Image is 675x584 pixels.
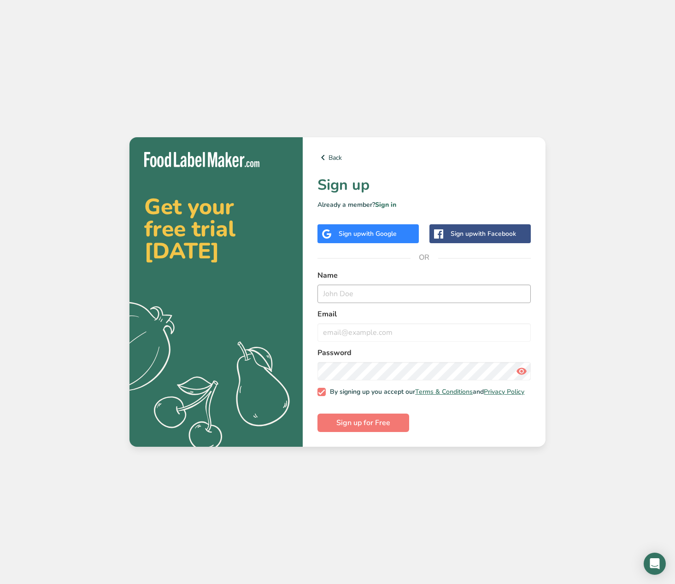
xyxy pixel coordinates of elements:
button: Sign up for Free [317,414,409,432]
label: Email [317,309,531,320]
span: with Google [361,229,397,238]
div: Sign up [339,229,397,239]
a: Privacy Policy [484,387,524,396]
input: email@example.com [317,323,531,342]
label: Password [317,347,531,358]
p: Already a member? [317,200,531,210]
a: Sign in [375,200,396,209]
div: Open Intercom Messenger [644,553,666,575]
div: Sign up [451,229,516,239]
a: Back [317,152,531,163]
span: Sign up for Free [336,417,390,428]
span: By signing up you accept our and [326,388,525,396]
span: OR [411,244,438,271]
input: John Doe [317,285,531,303]
a: Terms & Conditions [415,387,473,396]
h1: Sign up [317,174,531,196]
img: Food Label Maker [144,152,259,167]
span: with Facebook [473,229,516,238]
label: Name [317,270,531,281]
h2: Get your free trial [DATE] [144,196,288,262]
